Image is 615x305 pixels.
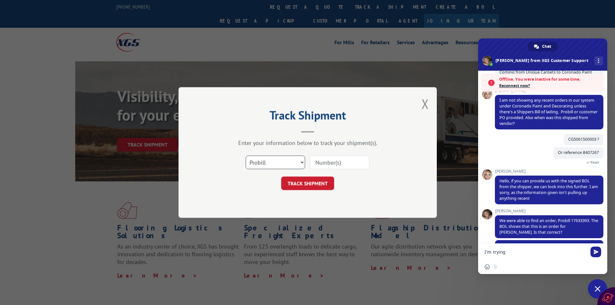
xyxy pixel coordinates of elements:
span: Send [590,247,601,257]
div: Close chat [588,279,607,299]
span: Chat [542,42,551,51]
span: Or reference #407267 [558,150,599,155]
div: Chat [528,42,558,51]
span: We were able to find an order, Probill 17633393. The BOL shows that this is an order for [PERSON_... [499,218,598,235]
button: Close modal [422,95,429,112]
span: Insert an emoji [485,264,490,269]
span: [PERSON_NAME] [495,209,603,213]
span: Offline. You were inactive for some time. [499,76,601,83]
button: TRACK SHIPMENT [281,177,334,190]
div: More channels [594,56,603,65]
span: If that is the correct order, then this is out for delivery [DATE] and it is the 5th of 8 stops. [499,243,586,254]
span: [PERSON_NAME] [495,169,603,174]
span: Hello, if you can provide us with the signed BOL from the shipper, we can look into this further.... [499,178,598,201]
span: CG5061500003 ? [568,137,599,142]
textarea: Compose your message... [485,249,587,255]
input: Number(s) [310,156,369,169]
h2: Track Shipment [211,111,405,123]
span: Reconnect now? [499,83,601,89]
span: I am not showing any recent orders in our system under Coronado Paint and Decorating unless there... [499,97,598,126]
span: Read [590,160,599,165]
div: Enter your information below to track your shipment(s). [211,139,405,147]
